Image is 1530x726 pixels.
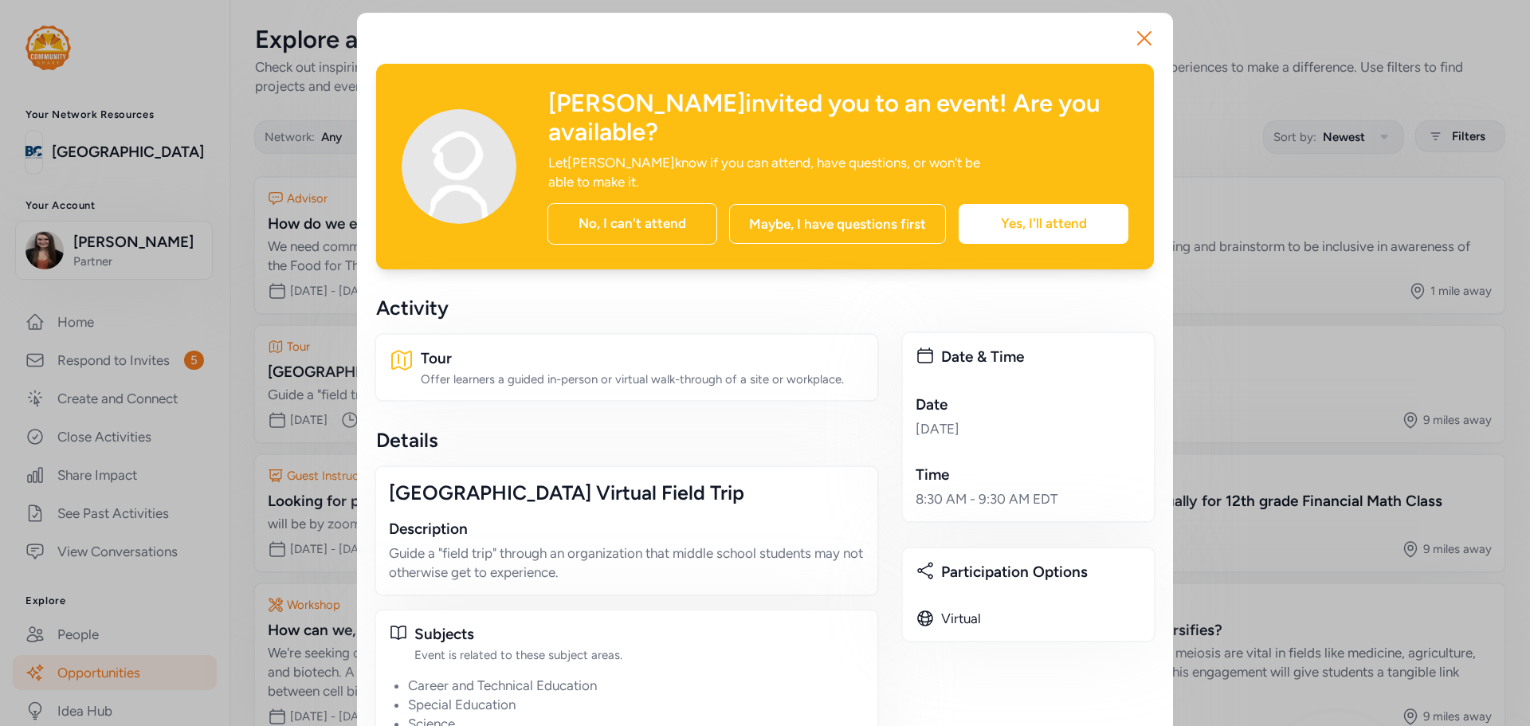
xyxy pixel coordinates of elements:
div: Activity [376,295,877,320]
div: Event is related to these subject areas. [414,647,865,663]
div: Offer learners a guided in-person or virtual walk-through of a site or workplace. [421,371,865,387]
div: Details [376,427,877,453]
div: Date & Time [941,346,1141,368]
div: No, I can't attend [547,203,717,245]
div: Time [916,464,1141,486]
div: Tour [421,347,865,370]
div: [PERSON_NAME] invited you to an event! Are you available? [548,89,1128,147]
li: Special Education [408,695,865,714]
div: Maybe, I have questions first [729,204,946,244]
div: Description [389,518,865,540]
div: Yes, I'll attend [959,204,1128,244]
div: 8:30 AM - 9:30 AM EDT [916,489,1141,508]
div: Participation Options [941,561,1141,583]
div: [DATE] [916,419,1141,438]
div: Let [PERSON_NAME] know if you can attend, have questions, or won't be able to make it. [548,153,1007,191]
p: Guide a "field trip" through an organization that middle school students may not otherwise get to... [389,544,865,582]
div: Subjects [414,623,865,646]
div: Virtual [941,609,981,628]
div: [GEOGRAPHIC_DATA] Virtual Field Trip [389,480,865,505]
div: Date [916,394,1141,416]
img: Avatar [402,109,516,224]
li: Career and Technical Education [408,676,865,695]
